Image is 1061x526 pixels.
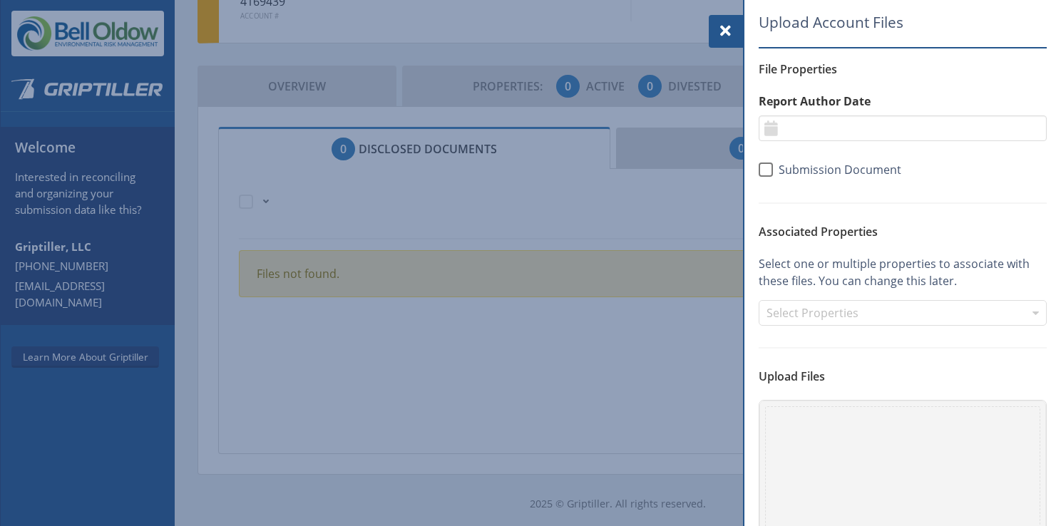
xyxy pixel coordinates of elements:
label: Report Author Date [759,93,1047,110]
span: Submission Document [773,163,901,177]
h6: Associated Properties [759,225,1047,238]
p: Select one or multiple properties to associate with these files. You can change this later. [759,255,1047,289]
span: Upload Account Files [759,11,996,33]
h6: File Properties [759,63,1047,76]
h6: Upload Files [759,370,1047,383]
